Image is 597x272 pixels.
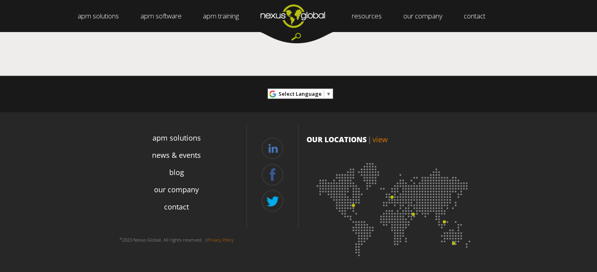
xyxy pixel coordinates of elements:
img: Location map [307,153,483,261]
p: OUR LOCATIONS [307,134,483,145]
a: blog [169,167,184,178]
p: 2023 Nexus Global. All rights reserved. | [106,234,246,246]
a: our company [154,184,199,195]
a: contact [164,201,189,212]
div: Navigation Menu [106,129,246,230]
span: ▼ [326,90,331,97]
a: view [373,135,388,144]
span: Select Language [278,90,322,97]
span: | [368,135,371,144]
a: news & events [152,150,201,161]
sup: © [120,236,122,241]
a: apm solutions [152,133,201,143]
a: Privacy Policy [207,237,234,243]
a: Select Language​ [278,88,331,100]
